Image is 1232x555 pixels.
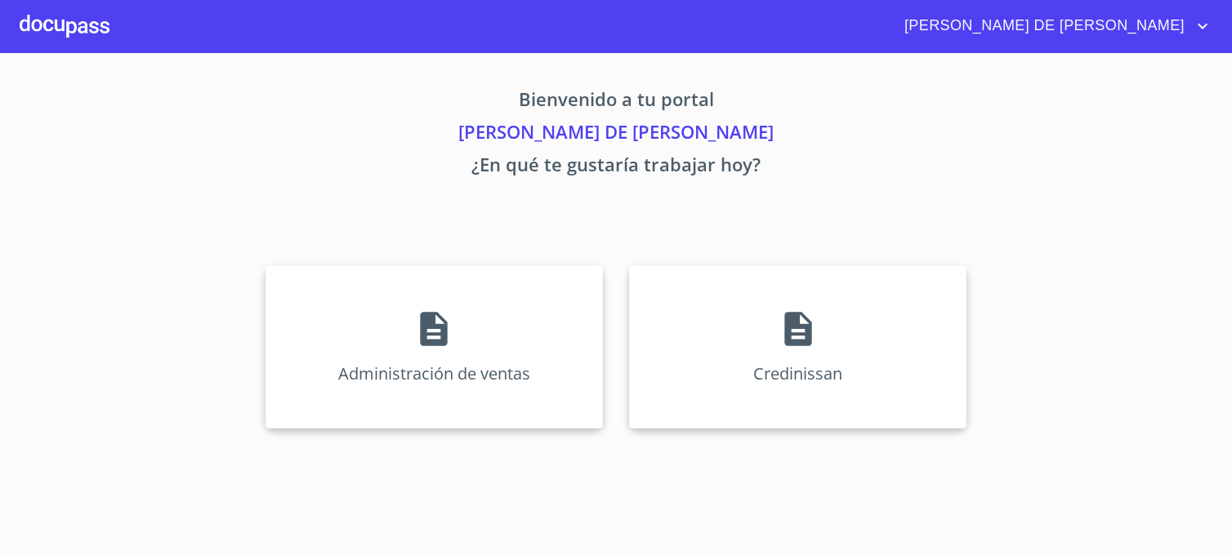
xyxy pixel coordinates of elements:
span: [PERSON_NAME] DE [PERSON_NAME] [892,13,1193,39]
p: ¿En qué te gustaría trabajar hoy? [113,151,1119,184]
p: Bienvenido a tu portal [113,86,1119,118]
p: [PERSON_NAME] DE [PERSON_NAME] [113,118,1119,151]
p: Administración de ventas [338,362,530,384]
button: account of current user [892,13,1212,39]
p: Credinissan [753,362,842,384]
